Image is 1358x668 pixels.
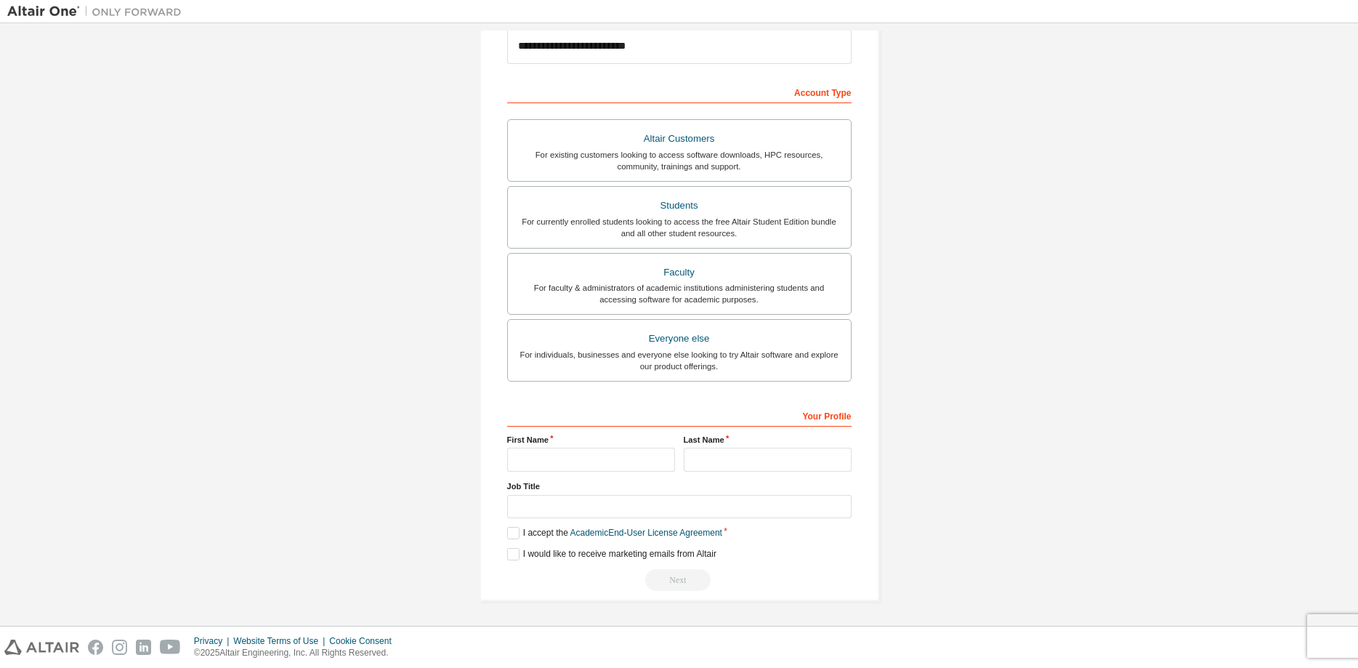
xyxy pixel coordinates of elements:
[194,635,233,647] div: Privacy
[507,569,852,591] div: Read and acccept EULA to continue
[112,640,127,655] img: instagram.svg
[136,640,151,655] img: linkedin.svg
[507,80,852,103] div: Account Type
[329,635,400,647] div: Cookie Consent
[684,434,852,446] label: Last Name
[507,403,852,427] div: Your Profile
[517,216,842,239] div: For currently enrolled students looking to access the free Altair Student Edition bundle and all ...
[4,640,79,655] img: altair_logo.svg
[517,149,842,172] div: For existing customers looking to access software downloads, HPC resources, community, trainings ...
[507,527,722,539] label: I accept the
[517,129,842,149] div: Altair Customers
[88,640,103,655] img: facebook.svg
[517,196,842,216] div: Students
[507,548,716,560] label: I would like to receive marketing emails from Altair
[517,329,842,349] div: Everyone else
[160,640,181,655] img: youtube.svg
[7,4,189,19] img: Altair One
[194,647,400,659] p: © 2025 Altair Engineering, Inc. All Rights Reserved.
[517,349,842,372] div: For individuals, businesses and everyone else looking to try Altair software and explore our prod...
[570,528,722,538] a: Academic End-User License Agreement
[507,434,675,446] label: First Name
[233,635,329,647] div: Website Terms of Use
[517,262,842,283] div: Faculty
[517,282,842,305] div: For faculty & administrators of academic institutions administering students and accessing softwa...
[507,480,852,492] label: Job Title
